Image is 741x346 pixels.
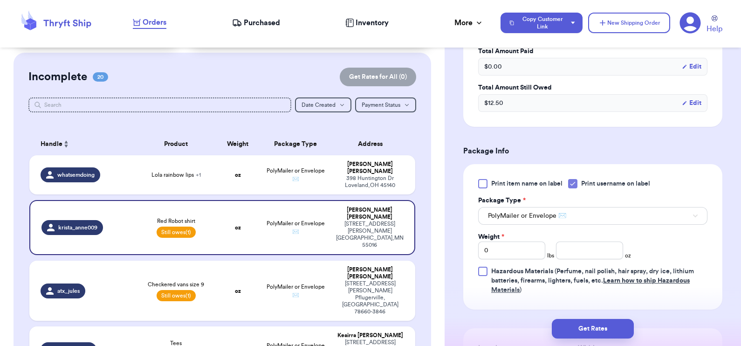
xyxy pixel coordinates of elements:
button: Date Created [295,97,351,112]
span: Checkered vans size 9 [148,281,204,288]
label: Total Amount Still Owed [478,83,707,92]
span: Print username on label [581,179,650,188]
span: Payment Status [362,102,400,108]
span: + 1 [196,172,201,178]
h2: Incomplete [28,69,87,84]
button: Edit [682,62,701,71]
span: atx_jules [57,287,80,295]
button: New Shipping Order [588,13,670,33]
span: oz [625,252,631,259]
span: Hazardous Materials [491,268,553,275]
div: [STREET_ADDRESS][PERSON_NAME] [GEOGRAPHIC_DATA] , MN 55016 [336,221,403,249]
span: Still owes (1) [157,290,196,301]
button: Edit [682,98,701,108]
button: Sort ascending [62,138,70,150]
div: [PERSON_NAME] [PERSON_NAME] [336,207,403,221]
span: Lola rainbow lips [151,171,201,179]
span: Date Created [302,102,336,108]
span: $ 0.00 [484,62,502,71]
a: Purchased [232,17,280,28]
th: Weight [214,133,261,155]
div: More [454,17,484,28]
span: $ 12.50 [484,98,503,108]
th: Product [137,133,215,155]
span: (Perfume, nail polish, hair spray, dry ice, lithium batteries, firearms, lighters, fuels, etc. ) [491,268,694,293]
h3: Package Info [463,145,722,157]
label: Package Type [478,196,526,205]
a: Orders [133,17,166,29]
strong: oz [235,225,241,230]
span: PolyMailer or Envelope ✉️ [267,284,325,298]
span: PolyMailer or Envelope ✉️ [488,211,566,221]
div: Keairra [PERSON_NAME] [336,332,404,339]
a: Help [707,15,722,35]
button: PolyMailer or Envelope ✉️ [478,207,707,225]
strong: oz [235,172,241,178]
label: Total Amount Paid [478,47,707,56]
a: Inventory [345,17,389,28]
span: Help [707,23,722,35]
span: Red Robot shirt [157,217,195,225]
strong: oz [235,288,241,294]
div: 398 Huntington Dr Loveland , OH 45140 [336,175,404,189]
span: Inventory [356,17,389,28]
button: Get Rates [552,319,634,339]
span: PolyMailer or Envelope ✉️ [267,221,325,235]
button: Payment Status [355,97,416,112]
th: Package Type [261,133,330,155]
span: Purchased [244,17,280,28]
span: krista_anne009 [58,224,97,231]
input: Search [28,97,292,112]
button: Get Rates for All (0) [340,68,416,86]
span: 20 [93,72,108,82]
div: [PERSON_NAME] [PERSON_NAME] [336,266,404,280]
span: Orders [143,17,166,28]
span: lbs [547,252,554,259]
span: whatsemdoing [57,171,95,179]
span: Handle [41,139,62,149]
label: Weight [478,232,504,242]
th: Address [330,133,415,155]
span: PolyMailer or Envelope ✉️ [267,168,325,182]
span: Print item name on label [491,179,563,188]
div: [STREET_ADDRESS][PERSON_NAME] Pflugerville , [GEOGRAPHIC_DATA] 78660-3846 [336,280,404,315]
button: Copy Customer Link [501,13,583,33]
div: [PERSON_NAME] [PERSON_NAME] [336,161,404,175]
span: Still owes (1) [157,227,196,238]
